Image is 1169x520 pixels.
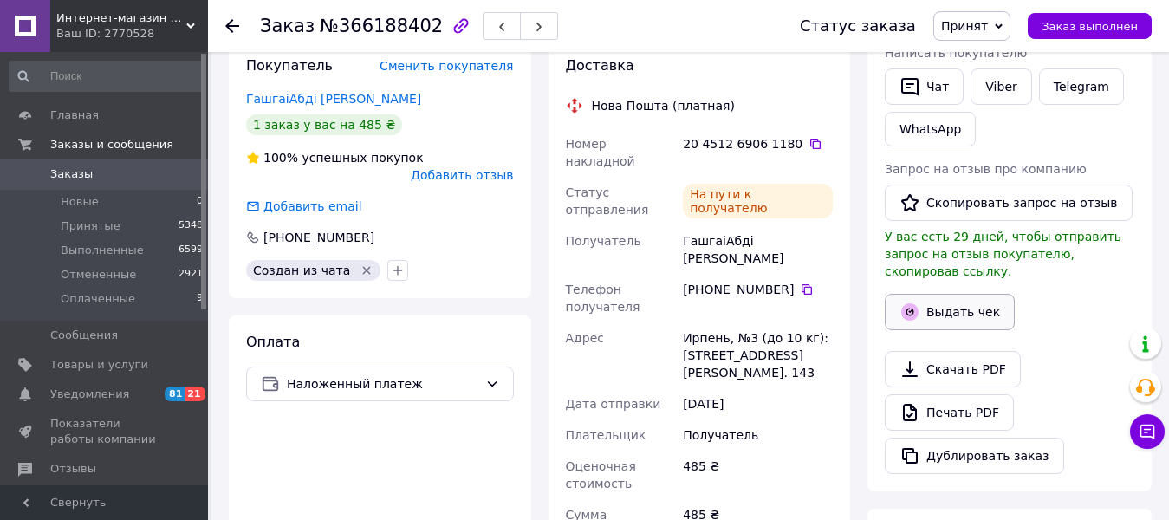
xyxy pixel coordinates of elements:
[679,322,836,388] div: Ирпень, №3 (до 10 кг): [STREET_ADDRESS][PERSON_NAME]. 143
[61,291,135,307] span: Оплаченные
[566,283,640,314] span: Телефон получателя
[320,16,443,36] span: №366188402
[566,234,641,248] span: Получатель
[197,194,203,210] span: 0
[50,107,99,123] span: Главная
[246,149,424,166] div: успешных покупок
[800,17,916,35] div: Статус заказа
[61,194,99,210] span: Новые
[263,151,298,165] span: 100%
[885,351,1021,387] a: Скачать PDF
[1130,414,1165,449] button: Чат с покупателем
[1042,20,1138,33] span: Заказ выполнен
[566,185,649,217] span: Статус отправления
[683,184,833,218] div: На пути к получателю
[246,114,402,135] div: 1 заказ у вас на 485 ₴
[246,57,333,74] span: Покупатель
[179,267,203,283] span: 2921
[197,291,203,307] span: 9
[941,19,988,33] span: Принят
[566,459,636,491] span: Оценочная стоимость
[50,416,160,447] span: Показатели работы компании
[885,46,1027,60] span: Написать покупателю
[179,243,203,258] span: 6599
[262,198,364,215] div: Добавить email
[885,294,1015,330] button: Выдать чек
[885,112,976,146] a: WhatsApp
[50,461,96,477] span: Отзывы
[360,263,373,277] svg: Удалить метку
[566,428,646,442] span: Плательщик
[1039,68,1124,105] a: Telegram
[61,267,136,283] span: Отмененные
[885,68,964,105] button: Чат
[61,243,144,258] span: Выполненные
[683,281,833,298] div: [PHONE_NUMBER]
[588,97,739,114] div: Нова Пошта (платная)
[260,16,315,36] span: Заказ
[885,185,1133,221] button: Скопировать запрос на отзыв
[50,357,148,373] span: Товары и услуги
[9,61,205,92] input: Поиск
[165,387,185,401] span: 81
[287,374,478,393] span: Наложенный платеж
[885,230,1121,278] span: У вас есть 29 дней, чтобы отправить запрос на отзыв покупателю, скопировав ссылку.
[679,419,836,451] div: Получатель
[50,387,129,402] span: Уведомления
[50,137,173,153] span: Заказы и сообщения
[566,57,634,74] span: Доставка
[244,198,364,215] div: Добавить email
[50,328,118,343] span: Сообщения
[885,438,1064,474] button: Дублировать заказ
[566,137,635,168] span: Номер накладной
[566,331,604,345] span: Адрес
[253,263,350,277] span: Создан из чата
[679,451,836,499] div: 485 ₴
[885,162,1087,176] span: Запрос на отзыв про компанию
[61,218,120,234] span: Принятые
[679,388,836,419] div: [DATE]
[56,10,186,26] span: Интернет-магазин «Premium nail»
[179,218,203,234] span: 5348
[380,59,513,73] span: Сменить покупателя
[262,229,376,246] div: [PHONE_NUMBER]
[411,168,513,182] span: Добавить отзыв
[566,397,661,411] span: Дата отправки
[246,334,300,350] span: Оплата
[246,92,421,106] a: ГашгаіАбді [PERSON_NAME]
[56,26,208,42] div: Ваш ID: 2770528
[679,225,836,274] div: ГашгаіАбді [PERSON_NAME]
[185,387,205,401] span: 21
[225,17,239,35] div: Вернуться назад
[885,394,1014,431] a: Печать PDF
[50,166,93,182] span: Заказы
[971,68,1031,105] a: Viber
[683,135,833,153] div: 20 4512 6906 1180
[1028,13,1152,39] button: Заказ выполнен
